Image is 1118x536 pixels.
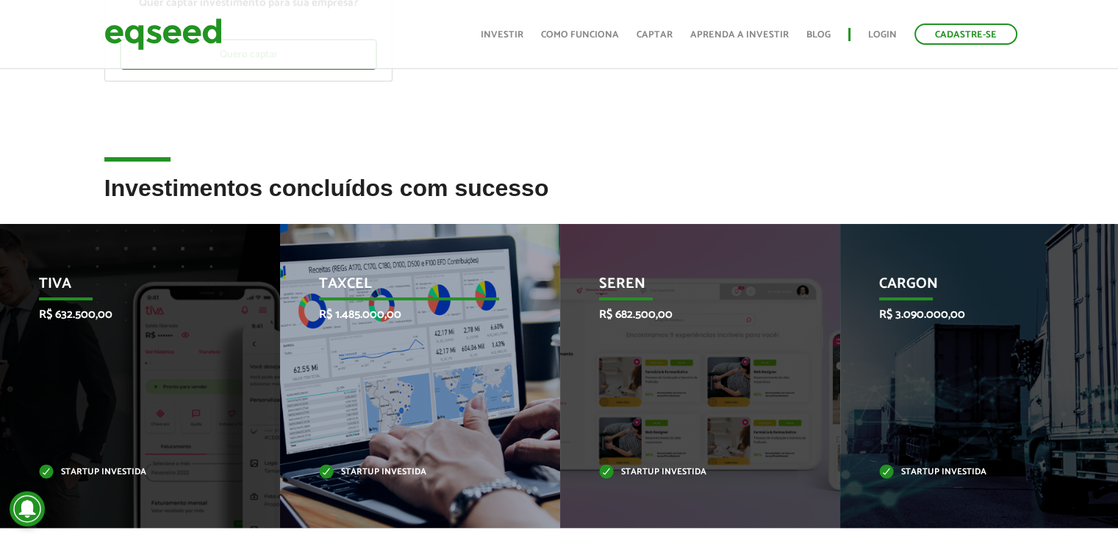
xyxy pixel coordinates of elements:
p: R$ 3.090.000,00 [879,308,1060,322]
p: R$ 682.500,00 [599,308,780,322]
a: Aprenda a investir [690,30,789,40]
p: Taxcel [319,275,500,300]
p: Startup investida [319,468,500,477]
a: Captar [637,30,673,40]
a: Blog [806,30,831,40]
p: Tiva [39,275,220,300]
p: Startup investida [39,468,220,477]
a: Como funciona [541,30,619,40]
a: Investir [481,30,523,40]
p: Startup investida [599,468,780,477]
p: R$ 1.485.000,00 [319,308,500,322]
p: R$ 632.500,00 [39,308,220,322]
p: CargOn [879,275,1060,300]
p: Startup investida [879,468,1060,477]
a: Login [868,30,897,40]
a: Cadastre-se [914,23,1017,45]
h2: Investimentos concluídos com sucesso [104,175,1014,223]
img: EqSeed [104,15,222,54]
p: Seren [599,275,780,300]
